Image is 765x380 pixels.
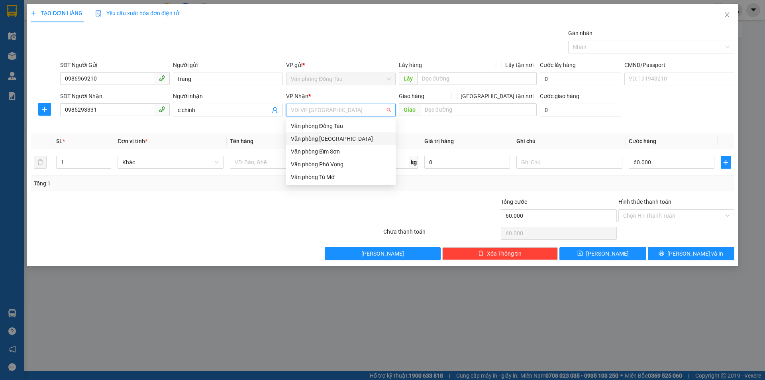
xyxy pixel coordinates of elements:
[424,156,510,169] input: 0
[559,247,646,260] button: save[PERSON_NAME]
[173,92,282,100] div: Người nhận
[291,122,391,130] div: Văn phòng Đồng Tàu
[667,249,723,258] span: [PERSON_NAME] và In
[502,61,537,69] span: Lấy tận nơi
[325,247,441,260] button: [PERSON_NAME]
[159,106,165,112] span: phone
[648,247,734,260] button: printer[PERSON_NAME] và In
[424,138,454,144] span: Giá trị hàng
[118,138,147,144] span: Đơn vị tính
[618,199,671,205] label: Hình thức thanh toán
[540,93,579,99] label: Cước giao hàng
[478,250,484,257] span: delete
[286,61,396,69] div: VP gửi
[95,10,102,17] img: icon
[420,103,537,116] input: Dọc đường
[286,158,396,171] div: Văn phòng Phố Vọng
[659,250,664,257] span: printer
[291,173,391,181] div: Văn phòng Tú Mỡ
[84,9,141,19] b: 36 Limousine
[629,138,656,144] span: Cước hàng
[291,160,391,169] div: Văn phòng Phố Vọng
[173,61,282,69] div: Người gửi
[577,250,583,257] span: save
[487,249,522,258] span: Xóa Thông tin
[724,12,730,18] span: close
[44,49,181,59] li: Hotline: 1900888999
[399,62,422,68] span: Lấy hàng
[95,10,179,16] span: Yêu cầu xuất hóa đơn điện tử
[286,171,396,183] div: Văn phòng Tú Mỡ
[457,92,537,100] span: [GEOGRAPHIC_DATA] tận nơi
[10,10,50,50] img: logo.jpg
[230,138,253,144] span: Tên hàng
[513,134,626,149] th: Ghi chú
[291,73,391,85] span: Văn phòng Đồng Tàu
[540,62,576,68] label: Cước lấy hàng
[568,30,592,36] label: Gán nhãn
[399,103,420,116] span: Giao
[291,134,391,143] div: Văn phòng [GEOGRAPHIC_DATA]
[516,156,622,169] input: Ghi Chú
[122,156,219,168] span: Khác
[399,72,417,85] span: Lấy
[382,227,500,241] div: Chưa thanh toán
[286,120,396,132] div: Văn phòng Đồng Tàu
[586,249,629,258] span: [PERSON_NAME]
[361,249,404,258] span: [PERSON_NAME]
[291,147,391,156] div: Văn phòng Bỉm Sơn
[38,103,51,116] button: plus
[31,10,82,16] span: TẠO ĐƠN HÀNG
[286,117,396,126] div: Văn phòng không hợp lệ
[31,10,36,16] span: plus
[56,138,63,144] span: SL
[286,132,396,145] div: Văn phòng Thanh Hóa
[39,106,51,112] span: plus
[159,75,165,81] span: phone
[442,247,558,260] button: deleteXóa Thông tin
[34,179,295,188] div: Tổng: 1
[721,159,731,165] span: plus
[410,156,418,169] span: kg
[286,93,308,99] span: VP Nhận
[34,156,47,169] button: delete
[286,145,396,158] div: Văn phòng Bỉm Sơn
[721,156,731,169] button: plus
[540,73,621,85] input: Cước lấy hàng
[60,92,170,100] div: SĐT Người Nhận
[272,107,278,113] span: user-add
[417,72,537,85] input: Dọc đường
[44,20,181,49] li: 01A03 [GEOGRAPHIC_DATA], [GEOGRAPHIC_DATA] ( bên cạnh cây xăng bến xe phía Bắc cũ)
[399,93,424,99] span: Giao hàng
[230,156,336,169] input: VD: Bàn, Ghế
[60,61,170,69] div: SĐT Người Gửi
[716,4,738,26] button: Close
[624,61,734,69] div: CMND/Passport
[540,104,621,116] input: Cước giao hàng
[501,199,527,205] span: Tổng cước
